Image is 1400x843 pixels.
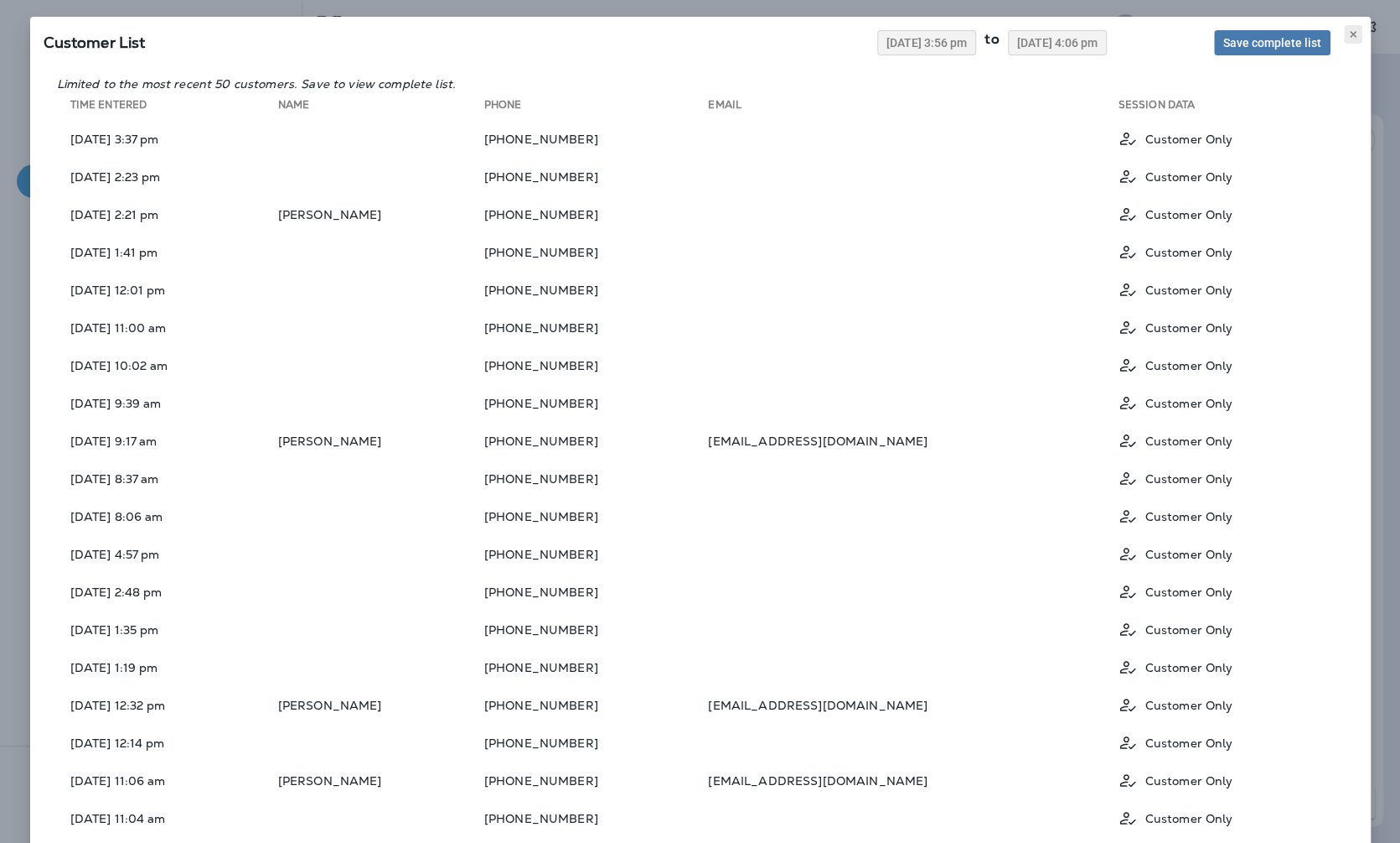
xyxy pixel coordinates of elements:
[1008,30,1107,55] button: [DATE] 4:06 pm
[1118,581,1330,602] div: Customer Only
[1144,585,1232,599] p: Customer Only
[877,30,976,55] button: [DATE] 3:56 pm
[484,688,708,722] td: [PHONE_NUMBER]
[1118,204,1330,225] div: Customer Only
[57,763,278,798] td: [DATE] 11:06 am
[57,575,278,609] td: [DATE] 2:48 pm
[278,688,484,722] td: [PERSON_NAME]
[708,763,1118,798] td: [EMAIL_ADDRESS][DOMAIN_NAME]
[1144,208,1232,221] p: Customer Only
[484,575,708,609] td: [PHONE_NUMBER]
[484,273,708,307] td: [PHONE_NUMBER]
[57,386,278,420] td: [DATE] 9:39 am
[484,122,708,156] td: [PHONE_NUMBER]
[1144,170,1232,184] p: Customer Only
[484,235,708,269] td: [PHONE_NUMBER]
[44,33,146,52] span: SQL
[1214,30,1330,55] button: Save complete list
[57,650,278,684] td: [DATE] 1:19 pm
[484,159,708,194] td: [PHONE_NUMBER]
[484,424,708,458] td: [PHONE_NUMBER]
[57,159,278,194] td: [DATE] 2:23 pm
[57,348,278,382] td: [DATE] 10:02 am
[1118,506,1330,527] div: Customer Only
[484,386,708,420] td: [PHONE_NUMBER]
[278,197,484,232] td: [PERSON_NAME]
[1144,774,1232,788] p: Customer Only
[484,650,708,684] td: [PHONE_NUMBER]
[1118,317,1330,338] div: Customer Only
[1118,695,1330,716] div: Customer Only
[484,98,708,118] th: Phone
[484,726,708,760] td: [PHONE_NUMBER]
[484,461,708,496] td: [PHONE_NUMBER]
[57,461,278,496] td: [DATE] 8:37 am
[1118,98,1343,118] th: Session Data
[1144,812,1232,825] p: Customer Only
[1144,397,1232,410] p: Customer Only
[1118,430,1330,451] div: Customer Only
[57,235,278,269] td: [DATE] 1:41 pm
[1118,468,1330,489] div: Customer Only
[57,310,278,345] td: [DATE] 11:00 am
[1144,661,1232,674] p: Customer Only
[1144,472,1232,486] p: Customer Only
[278,424,484,458] td: [PERSON_NAME]
[57,688,278,722] td: [DATE] 12:32 pm
[1118,619,1330,640] div: Customer Only
[1144,623,1232,637] p: Customer Only
[976,30,1007,55] div: to
[1144,321,1232,335] p: Customer Only
[57,537,278,571] td: [DATE] 4:57 pm
[1144,510,1232,523] p: Customer Only
[708,688,1118,722] td: [EMAIL_ADDRESS][DOMAIN_NAME]
[1144,133,1232,146] p: Customer Only
[1118,355,1330,376] div: Customer Only
[484,801,708,835] td: [PHONE_NUMBER]
[1144,435,1232,448] p: Customer Only
[1118,732,1330,753] div: Customer Only
[708,98,1118,118] th: Email
[1118,770,1330,791] div: Customer Only
[1144,736,1232,750] p: Customer Only
[57,424,278,458] td: [DATE] 9:17 am
[57,98,278,118] th: Time Entered
[484,537,708,571] td: [PHONE_NUMBER]
[484,612,708,647] td: [PHONE_NUMBER]
[57,76,457,91] em: Limited to the most recent 50 customers. Save to view complete list.
[278,763,484,798] td: [PERSON_NAME]
[1017,37,1098,49] span: [DATE] 4:06 pm
[1118,808,1330,829] div: Customer Only
[1118,393,1330,414] div: Customer Only
[57,726,278,760] td: [DATE] 12:14 pm
[484,197,708,232] td: [PHONE_NUMBER]
[57,801,278,835] td: [DATE] 11:04 am
[1144,548,1232,561] p: Customer Only
[1144,699,1232,712] p: Customer Only
[57,612,278,647] td: [DATE] 1:35 pm
[484,348,708,382] td: [PHONE_NUMBER]
[57,197,278,232] td: [DATE] 2:21 pm
[1223,37,1321,49] span: Save complete list
[1144,359,1232,372] p: Customer Only
[57,499,278,533] td: [DATE] 8:06 am
[57,122,278,156] td: [DATE] 3:37 pm
[1144,246,1232,259] p: Customer Only
[1118,544,1330,565] div: Customer Only
[484,499,708,533] td: [PHONE_NUMBER]
[1118,657,1330,678] div: Customer Only
[708,424,1118,458] td: [EMAIL_ADDRESS][DOMAIN_NAME]
[57,273,278,307] td: [DATE] 12:01 pm
[1144,284,1232,297] p: Customer Only
[886,37,967,49] span: [DATE] 3:56 pm
[1118,279,1330,300] div: Customer Only
[278,98,484,118] th: Name
[1118,242,1330,263] div: Customer Only
[1118,128,1330,149] div: Customer Only
[484,763,708,798] td: [PHONE_NUMBER]
[1118,166,1330,187] div: Customer Only
[484,310,708,345] td: [PHONE_NUMBER]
